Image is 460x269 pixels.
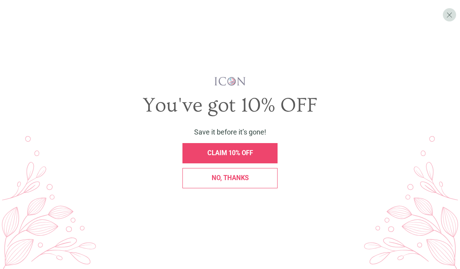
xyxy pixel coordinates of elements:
span: X [446,11,453,19]
span: No, thanks [212,174,249,182]
span: You've got 10% OFF [143,94,317,117]
span: CLAIM 10% OFF [207,149,253,157]
img: iconwallstickersl_1754656298800.png [214,76,247,86]
span: Save it before it’s gone! [194,128,266,136]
